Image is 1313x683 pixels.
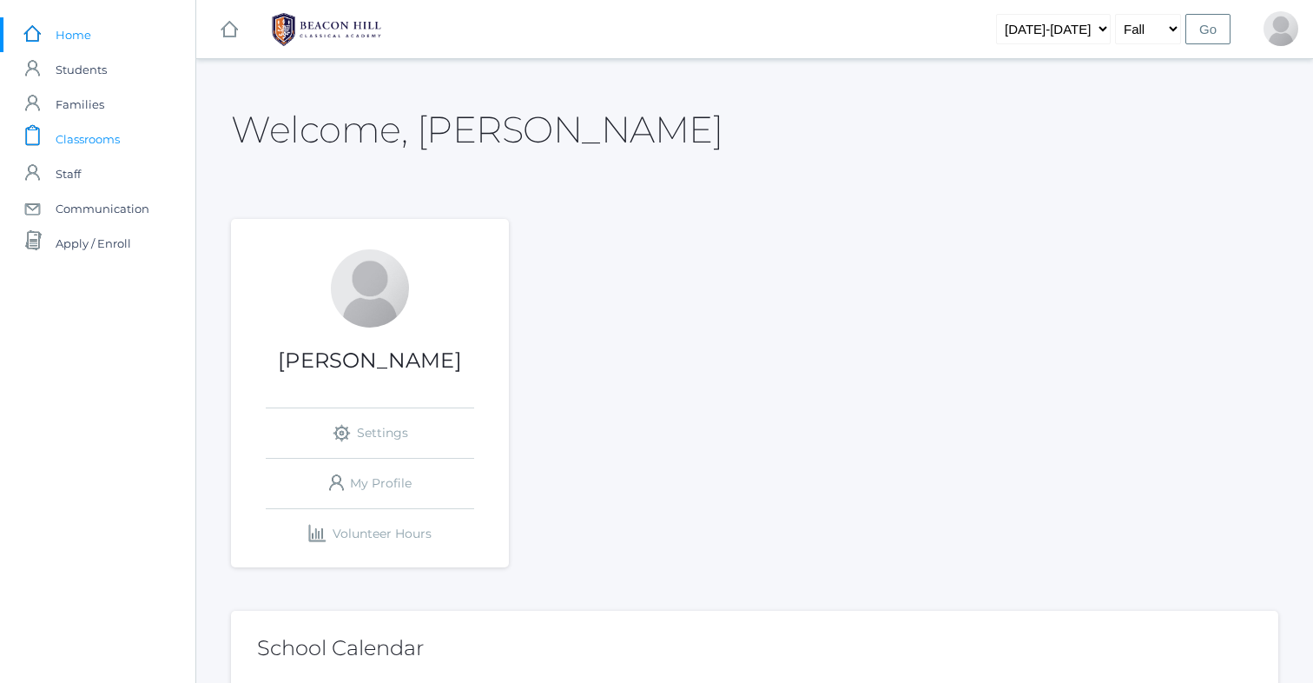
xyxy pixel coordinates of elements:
a: Volunteer Hours [266,509,474,559]
span: Staff [56,156,81,191]
a: My Profile [266,459,474,508]
span: Families [56,87,104,122]
h1: [PERSON_NAME] [231,349,509,372]
h2: School Calendar [257,637,1252,660]
h2: Welcome, [PERSON_NAME] [231,109,722,149]
input: Go [1185,14,1231,44]
img: BHCALogos-05-308ed15e86a5a0abce9b8dd61676a3503ac9727e845dece92d48e8588c001991.png [261,8,392,51]
span: Students [56,52,107,87]
span: Classrooms [56,122,120,156]
a: Settings [266,408,474,458]
div: Jaimie Watson [331,249,409,328]
div: Jaimie Watson [1264,11,1298,46]
span: Home [56,17,91,52]
span: Communication [56,191,149,226]
span: Apply / Enroll [56,226,131,261]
